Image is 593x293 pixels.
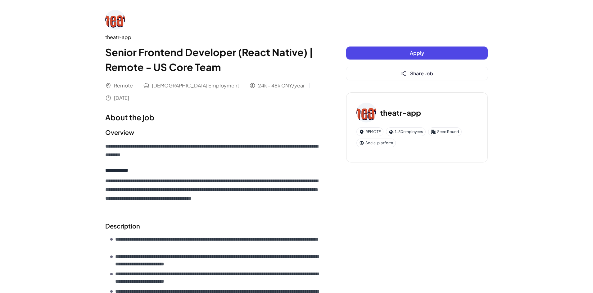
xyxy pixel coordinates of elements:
h2: Overview [105,128,321,137]
button: Apply [346,47,488,60]
h1: Senior Frontend Developer (React Native) | Remote - US Core Team [105,45,321,74]
span: Remote [114,82,133,89]
h1: About the job [105,112,321,123]
div: theatr-app [105,33,321,41]
span: [DEMOGRAPHIC_DATA] Employment [152,82,239,89]
div: Social platform [356,139,396,147]
div: 1-50 employees [386,127,426,136]
img: th [356,103,376,122]
button: Share Job [346,67,488,80]
div: Seed Round [428,127,462,136]
h3: theatr-app [380,107,421,118]
div: REMOTE [356,127,383,136]
span: Apply [410,50,424,56]
span: [DATE] [114,94,129,102]
span: 24k - 48k CNY/year [258,82,305,89]
h2: Description [105,221,321,231]
img: th [105,10,125,30]
span: Share Job [410,70,433,77]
